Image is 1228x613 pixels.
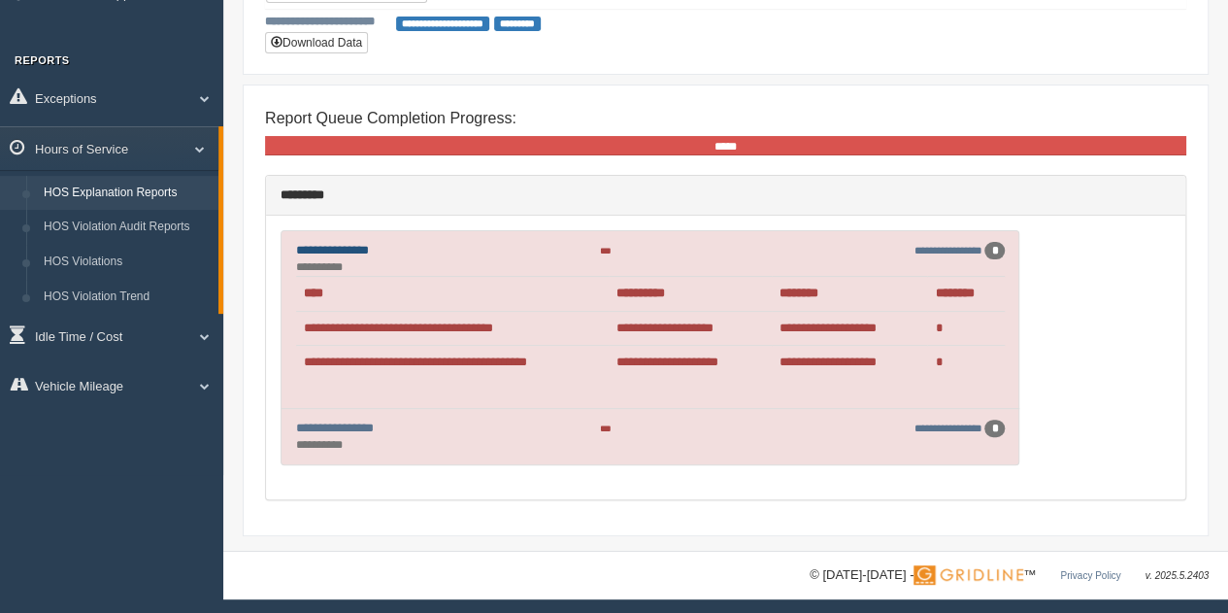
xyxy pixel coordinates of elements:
[265,32,368,53] button: Download Data
[35,280,218,315] a: HOS Violation Trend
[35,245,218,280] a: HOS Violations
[35,176,218,211] a: HOS Explanation Reports
[1145,570,1209,581] span: v. 2025.5.2403
[35,210,218,245] a: HOS Violation Audit Reports
[810,565,1209,586] div: © [DATE]-[DATE] - ™
[913,565,1023,585] img: Gridline
[1060,570,1120,581] a: Privacy Policy
[265,110,1186,127] h4: Report Queue Completion Progress:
